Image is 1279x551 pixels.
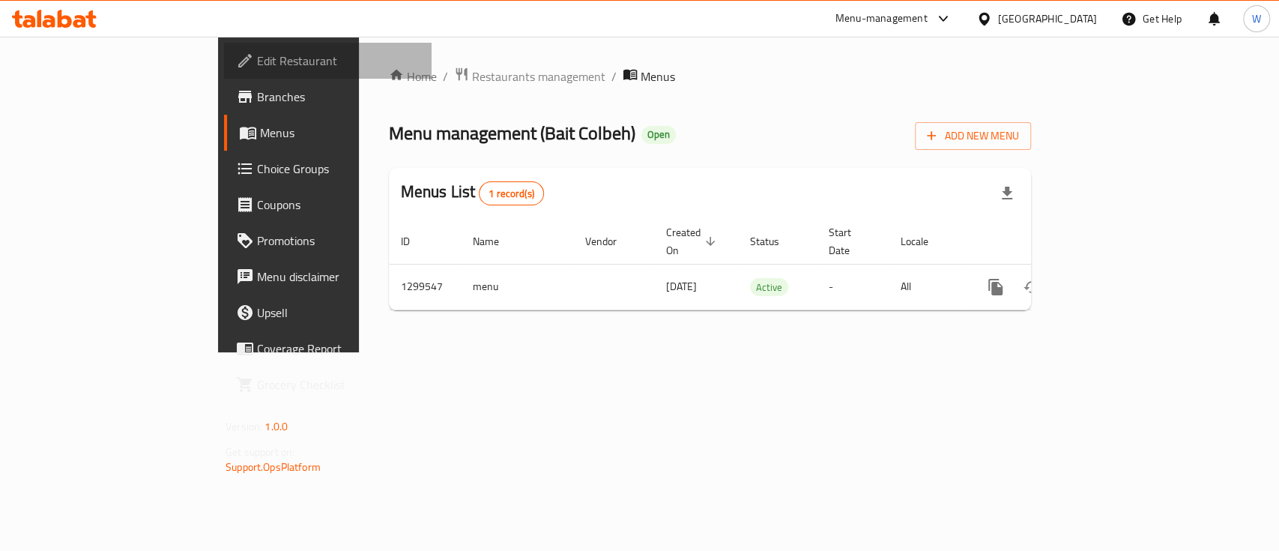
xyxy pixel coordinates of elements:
td: menu [461,264,573,310]
span: 1.0.0 [264,417,288,436]
span: Menus [641,67,675,85]
div: Total records count [479,181,544,205]
li: / [611,67,617,85]
span: Get support on: [226,442,294,462]
span: Start Date [829,223,871,259]
nav: breadcrumb [389,67,1031,86]
table: enhanced table [389,219,1134,310]
span: [DATE] [666,277,697,296]
span: Menus [260,124,420,142]
a: Branches [224,79,432,115]
a: Promotions [224,223,432,259]
a: Coupons [224,187,432,223]
li: / [443,67,448,85]
span: Menu disclaimer [257,268,420,286]
span: Open [641,128,676,141]
div: Open [641,126,676,144]
a: Grocery Checklist [224,367,432,403]
a: Edit Restaurant [224,43,432,79]
span: Vendor [585,232,636,250]
span: Grocery Checklist [257,376,420,394]
span: Coupons [257,196,420,214]
span: W [1252,10,1261,27]
div: Export file [989,175,1025,211]
a: Restaurants management [454,67,605,86]
span: Upsell [257,304,420,322]
td: All [889,264,966,310]
span: Version: [226,417,262,436]
th: Actions [966,219,1134,265]
h2: Menus List [401,181,544,205]
span: Coverage Report [257,340,420,358]
span: Promotions [257,232,420,250]
a: Support.OpsPlatform [226,457,321,477]
button: Change Status [1014,269,1050,305]
span: Menu management ( Bait Colbeh ) [389,116,635,150]
span: Name [473,232,518,250]
span: Choice Groups [257,160,420,178]
span: Locale [901,232,948,250]
div: Menu-management [835,10,928,28]
span: Restaurants management [472,67,605,85]
button: Add New Menu [915,122,1031,150]
span: Branches [257,88,420,106]
button: more [978,269,1014,305]
a: Upsell [224,295,432,331]
span: Status [750,232,799,250]
a: Menus [224,115,432,151]
span: 1 record(s) [480,187,543,201]
span: ID [401,232,429,250]
div: [GEOGRAPHIC_DATA] [998,10,1097,27]
span: Created On [666,223,720,259]
div: Active [750,278,788,296]
a: Coverage Report [224,331,432,367]
a: Menu disclaimer [224,259,432,295]
span: Add New Menu [927,127,1019,145]
span: Edit Restaurant [257,52,420,70]
span: Active [750,279,788,296]
td: - [817,264,889,310]
a: Choice Groups [224,151,432,187]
